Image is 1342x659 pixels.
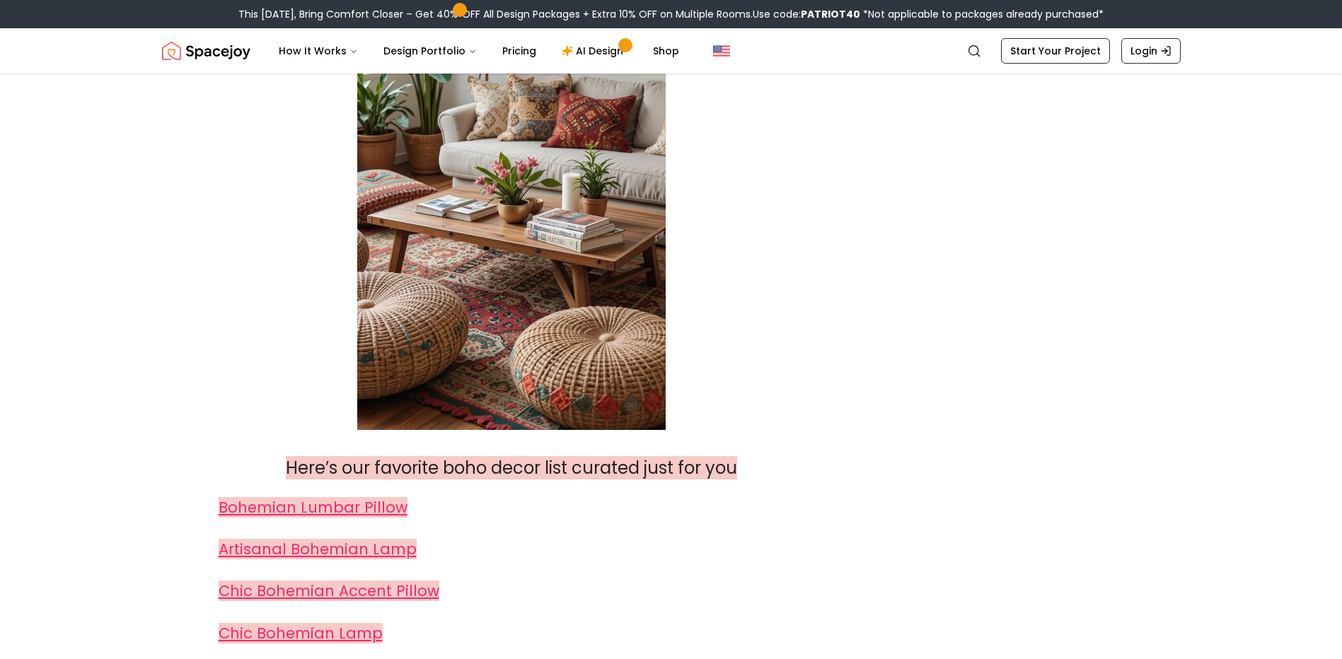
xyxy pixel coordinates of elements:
[219,623,383,643] a: Chic Bohemian Lamp
[753,7,860,21] span: Use code:
[238,7,1104,21] div: This [DATE], Bring Comfort Closer – Get 40% OFF All Design Packages + Extra 10% OFF on Multiple R...
[219,581,439,601] a: Chic Bohemian Accent Pillow
[219,539,417,559] a: Artisanal Bohemian Lamp
[491,37,548,65] a: Pricing
[162,37,250,65] a: Spacejoy
[1001,38,1110,64] a: Start Your Project
[801,7,860,21] b: PATRIOT40
[713,42,730,59] img: United States
[162,28,1181,74] nav: Global
[267,37,690,65] nav: Main
[372,37,488,65] button: Design Portfolio
[286,456,737,479] span: Here’s our favorite boho decor list curated just for you
[219,497,407,518] a: Bohemian Lumbar Pillow
[860,7,1104,21] span: *Not applicable to packages already purchased*
[642,37,690,65] a: Shop
[1121,38,1181,64] a: Login
[267,37,369,65] button: How It Works
[162,37,250,65] img: Spacejoy Logo
[550,37,639,65] a: AI Design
